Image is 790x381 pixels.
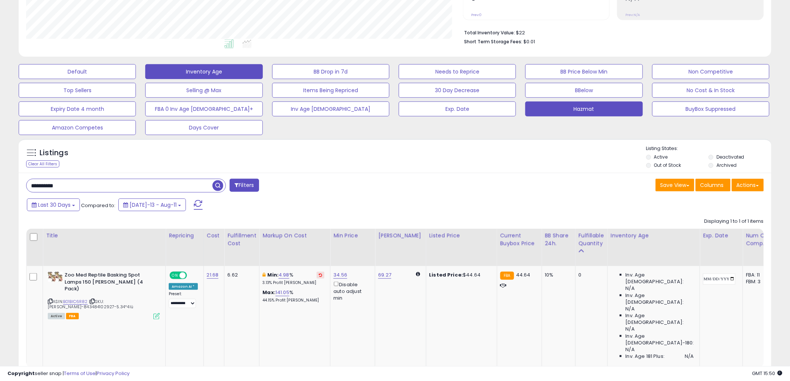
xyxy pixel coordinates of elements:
[429,272,491,278] div: $44.64
[654,162,681,168] label: Out of Stock
[279,271,289,279] a: 4.98
[626,292,694,306] span: Inv. Age [DEMOGRAPHIC_DATA]:
[333,232,372,240] div: Min Price
[19,64,136,79] button: Default
[65,272,155,294] b: Zoo Med Reptile Basking Spot Lamps 150 [PERSON_NAME] (4 Pack)
[145,120,262,135] button: Days Cover
[272,64,389,79] button: BB Drop in 7d
[399,102,516,116] button: Exp. Date
[464,38,522,45] b: Short Term Storage Fees:
[7,370,130,377] div: seller snap | |
[705,218,764,225] div: Displaying 1 to 1 of 1 items
[579,232,604,247] div: Fulfillable Quantity
[752,370,783,377] span: 2025-09-11 15:50 GMT
[145,102,262,116] button: FBA 0 Inv Age [DEMOGRAPHIC_DATA]+
[227,272,254,278] div: 6.62
[626,306,635,312] span: N/A
[464,28,758,37] li: $22
[333,271,347,279] a: 34.56
[626,272,694,285] span: Inv. Age [DEMOGRAPHIC_DATA]:
[464,29,515,36] b: Total Inventory Value:
[262,298,324,303] p: 44.15% Profit [PERSON_NAME]
[525,64,643,79] button: BB Price Below Min
[48,272,160,319] div: ASIN:
[399,64,516,79] button: Needs to Reprice
[97,370,130,377] a: Privacy Policy
[259,229,330,266] th: The percentage added to the cost of goods (COGS) that forms the calculator for Min & Max prices.
[399,83,516,98] button: 30 Day Decrease
[703,232,740,240] div: Exp. Date
[516,271,531,278] span: 44.64
[118,199,186,211] button: [DATE]-13 - Aug-11
[525,102,643,116] button: Hazmat
[716,154,744,160] label: Deactivated
[625,13,640,17] small: Prev: N/A
[227,232,256,247] div: Fulfillment Cost
[500,272,514,280] small: FBA
[732,179,764,191] button: Actions
[48,313,65,319] span: All listings currently available for purchase on Amazon
[746,272,771,278] div: FBA: 11
[611,232,697,240] div: Inventory Age
[130,201,177,209] span: [DATE]-13 - Aug-11
[66,313,79,319] span: FBA
[207,232,221,240] div: Cost
[272,83,389,98] button: Items Being Repriced
[230,179,259,192] button: Filters
[169,291,198,308] div: Preset:
[64,370,96,377] a: Terms of Use
[333,280,369,302] div: Disable auto adjust min
[654,154,668,160] label: Active
[276,289,289,296] a: 141.05
[38,201,71,209] span: Last 30 Days
[378,232,423,240] div: [PERSON_NAME]
[626,326,635,332] span: N/A
[207,271,219,279] a: 21.68
[81,202,115,209] span: Compared to:
[626,312,694,326] span: Inv. Age [DEMOGRAPHIC_DATA]:
[268,271,279,278] b: Min:
[652,83,769,98] button: No Cost & In Stock
[40,148,68,158] h5: Listings
[170,272,180,279] span: ON
[48,272,63,282] img: 51Xx3iqQMnL._SL40_.jpg
[272,102,389,116] button: Inv Age [DEMOGRAPHIC_DATA]
[262,289,276,296] b: Max:
[46,232,162,240] div: Title
[7,370,35,377] strong: Copyright
[700,181,724,189] span: Columns
[696,179,731,191] button: Columns
[262,289,324,303] div: %
[19,102,136,116] button: Expiry Date 4 month
[145,64,262,79] button: Inventory Age
[700,229,743,266] th: CSV column name: cust_attr_2_Exp. Date
[19,120,136,135] button: Amazon Competes
[186,272,198,279] span: OFF
[646,145,771,152] p: Listing States:
[429,271,463,278] b: Listed Price:
[652,64,769,79] button: Non Competitive
[716,162,737,168] label: Archived
[48,299,133,310] span: | SKU: [PERSON_NAME]-843484102927-5.34*4lü
[26,160,59,168] div: Clear All Filters
[545,232,572,247] div: BB Share 24h.
[626,346,635,353] span: N/A
[525,83,643,98] button: BBelow
[27,199,80,211] button: Last 30 Days
[626,333,694,346] span: Inv. Age [DEMOGRAPHIC_DATA]-180:
[169,232,200,240] div: Repricing
[262,280,324,285] p: 3.13% Profit [PERSON_NAME]
[579,272,602,278] div: 0
[262,232,327,240] div: Markup on Cost
[262,272,324,285] div: %
[500,232,539,247] div: Current Buybox Price
[626,353,665,360] span: Inv. Age 181 Plus:
[746,232,773,247] div: Num of Comp.
[545,272,570,278] div: 10%
[471,13,482,17] small: Prev: 0
[145,83,262,98] button: Selling @ Max
[63,299,88,305] a: B01BIC6R82
[429,232,494,240] div: Listed Price
[169,283,198,290] div: Amazon AI *
[685,353,694,360] span: N/A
